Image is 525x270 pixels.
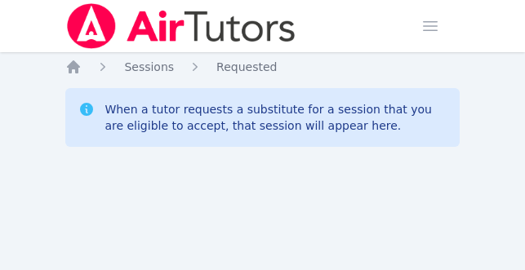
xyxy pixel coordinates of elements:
a: Requested [216,59,277,75]
div: When a tutor requests a substitute for a session that you are eligible to accept, that session wi... [105,101,446,134]
img: Air Tutors [65,3,296,49]
nav: Breadcrumb [65,59,459,75]
span: Sessions [124,60,174,73]
a: Sessions [124,59,174,75]
span: Requested [216,60,277,73]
